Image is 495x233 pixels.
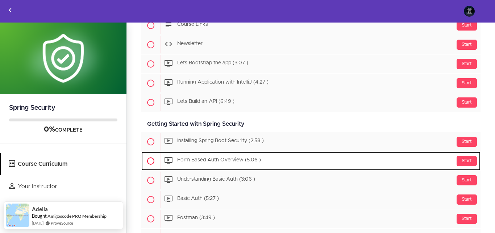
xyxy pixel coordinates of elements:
[32,206,48,212] span: Adella
[457,175,477,185] div: Start
[177,216,215,221] span: Postman (3:49 )
[32,213,47,219] span: Bought
[47,213,107,219] a: Amigoscode PRO Membership
[177,138,264,144] span: Installing Spring Boot Security (2:58 )
[44,126,55,133] span: 0%
[457,156,477,166] div: Start
[1,176,126,198] a: Your Instructor
[1,153,126,175] a: Course Curriculum
[177,61,248,66] span: Lets Bootstrap the app (3:07 )
[457,59,477,69] div: Start
[141,116,481,132] div: Getting Started with Spring Security
[9,125,117,134] div: COMPLETE
[141,55,481,73] a: Start Lets Bootstrap the app (3:07 )
[177,177,255,182] span: Understanding Basic Auth (3:06 )
[141,132,481,151] a: Start Installing Spring Boot Security (2:58 )
[32,220,43,226] span: [DATE]
[457,40,477,50] div: Start
[177,41,203,47] span: Newsletter
[457,137,477,147] div: Start
[51,220,73,226] a: ProveSource
[177,158,261,163] span: Form Based Auth Overview (5:06 )
[457,78,477,88] div: Start
[0,0,20,22] a: Back to courses
[6,6,14,15] svg: Back to courses
[177,22,208,27] span: Course Links
[141,93,481,112] a: Start Lets Build an API (6:49 )
[141,171,481,190] a: Start Understanding Basic Auth (3:06 )
[141,35,481,54] a: Start Newsletter
[177,196,219,201] span: Basic Auth (5:27 )
[141,209,481,228] a: Start Postman (3:49 )
[141,16,481,35] a: Start Course Links
[177,99,234,104] span: Lets Build an API (6:49 )
[177,80,269,85] span: Running Application with IntelliJ (4:27 )
[457,97,477,108] div: Start
[141,190,481,209] a: Start Basic Auth (5:27 )
[141,74,481,93] a: Start Running Application with IntelliJ (4:27 )
[457,214,477,224] div: Start
[457,20,477,31] div: Start
[464,6,475,17] img: gokufire69971@gmail.com
[457,194,477,205] div: Start
[6,204,29,227] img: provesource social proof notification image
[141,152,481,170] a: Start Form Based Auth Overview (5:06 )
